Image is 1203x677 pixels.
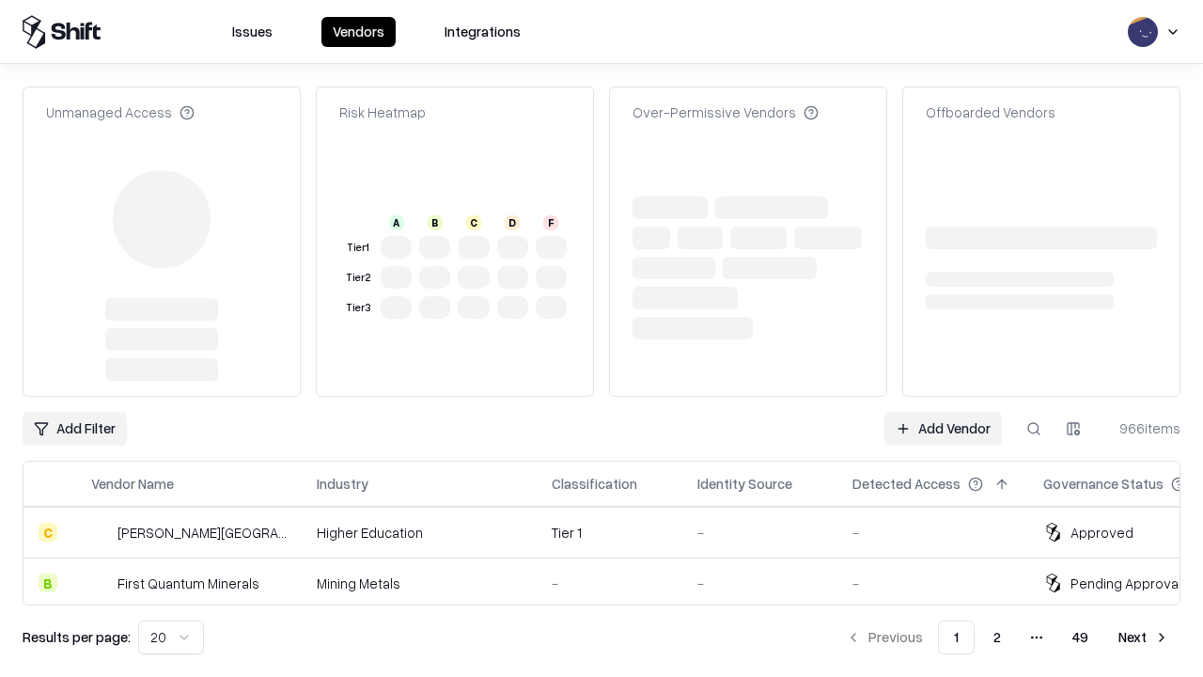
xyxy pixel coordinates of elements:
[317,523,522,543] div: Higher Education
[552,574,667,593] div: -
[39,523,57,542] div: C
[91,474,174,494] div: Vendor Name
[697,523,822,543] div: -
[117,574,259,593] div: First Quantum Minerals
[433,17,532,47] button: Integrations
[343,300,373,316] div: Tier 3
[23,412,127,446] button: Add Filter
[428,215,443,230] div: B
[543,215,558,230] div: F
[1070,574,1181,593] div: Pending Approval
[343,270,373,286] div: Tier 2
[339,102,426,122] div: Risk Heatmap
[505,215,520,230] div: D
[552,474,637,494] div: Classification
[1057,621,1103,654] button: 49
[221,17,284,47] button: Issues
[1070,523,1133,543] div: Approved
[91,574,110,592] img: First Quantum Minerals
[938,621,975,654] button: 1
[317,474,368,494] div: Industry
[552,523,667,543] div: Tier 1
[1105,418,1180,438] div: 966 items
[633,102,819,122] div: Over-Permissive Vendors
[835,621,1180,654] nav: pagination
[1043,474,1164,494] div: Governance Status
[343,240,373,256] div: Tier 1
[389,215,404,230] div: A
[852,523,1013,543] div: -
[317,574,522,593] div: Mining Metals
[884,412,1002,446] a: Add Vendor
[466,215,481,230] div: C
[978,621,1016,654] button: 2
[117,523,287,543] div: [PERSON_NAME][GEOGRAPHIC_DATA]
[321,17,396,47] button: Vendors
[39,574,57,592] div: B
[852,574,1013,593] div: -
[23,627,131,647] p: Results per page:
[91,523,110,542] img: Reichman University
[697,474,792,494] div: Identity Source
[1107,621,1180,654] button: Next
[697,574,822,593] div: -
[852,474,961,494] div: Detected Access
[46,102,195,122] div: Unmanaged Access
[926,102,1055,122] div: Offboarded Vendors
